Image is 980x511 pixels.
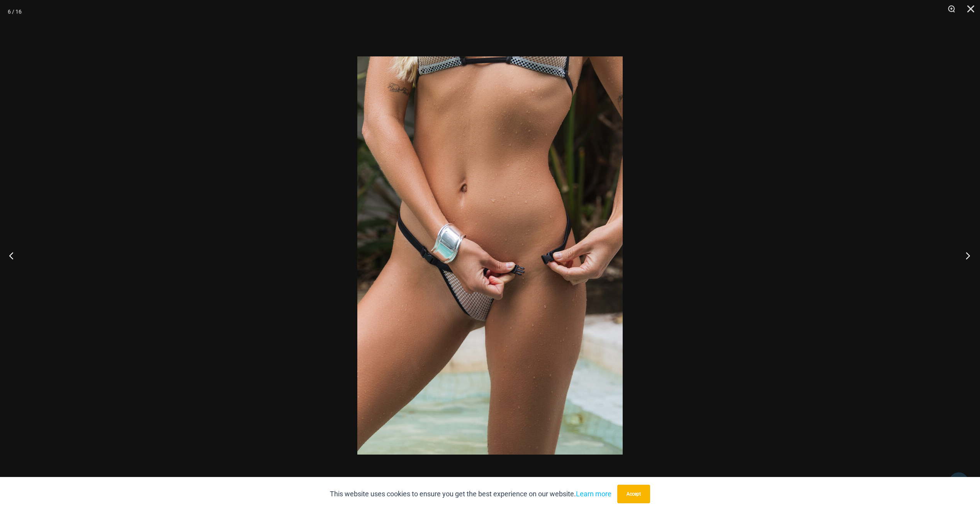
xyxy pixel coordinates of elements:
a: Learn more [576,490,611,498]
button: Next [951,236,980,275]
div: 6 / 16 [8,6,22,17]
button: Accept [617,485,650,503]
p: This website uses cookies to ensure you get the best experience on our website. [330,488,611,500]
img: Trade Winds IvoryInk 469 Thong 02 [357,56,623,455]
